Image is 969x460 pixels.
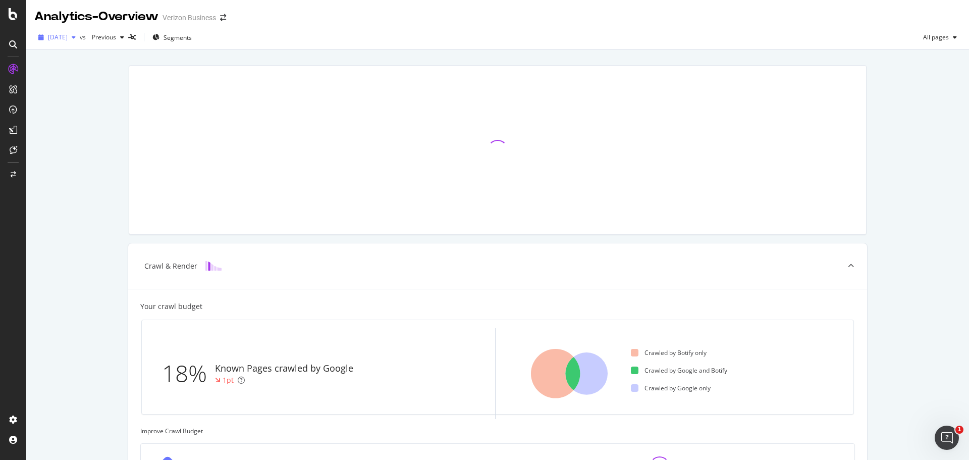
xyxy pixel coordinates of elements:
[215,362,353,375] div: Known Pages crawled by Google
[148,29,196,45] button: Segments
[220,14,226,21] div: arrow-right-arrow-left
[144,261,197,271] div: Crawl & Render
[88,33,116,41] span: Previous
[140,301,202,312] div: Your crawl budget
[140,427,855,435] div: Improve Crawl Budget
[631,384,711,392] div: Crawled by Google only
[919,29,961,45] button: All pages
[80,33,88,41] span: vs
[919,33,949,41] span: All pages
[162,357,215,390] div: 18%
[48,33,68,41] span: 2025 Sep. 9th
[163,13,216,23] div: Verizon Business
[164,33,192,42] span: Segments
[34,8,158,25] div: Analytics - Overview
[631,348,707,357] div: Crawled by Botify only
[223,375,234,385] div: 1pt
[88,29,128,45] button: Previous
[955,426,963,434] span: 1
[935,426,959,450] iframe: Intercom live chat
[34,29,80,45] button: [DATE]
[205,261,222,271] img: block-icon
[631,366,727,375] div: Crawled by Google and Botify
